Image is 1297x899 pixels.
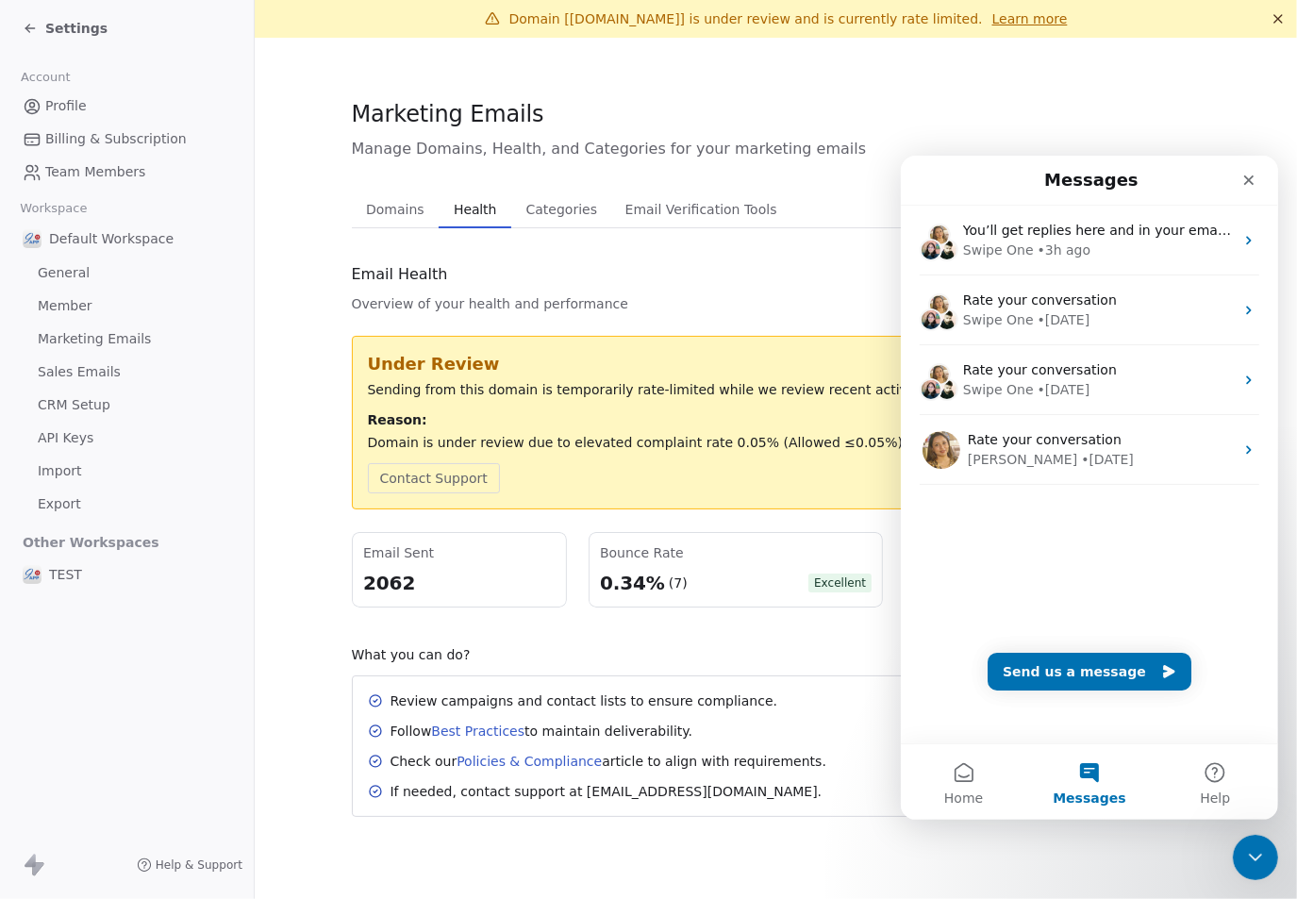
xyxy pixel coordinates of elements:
button: Contact Support [368,463,500,493]
div: Swipe One [62,225,133,244]
span: API Keys [38,428,93,448]
span: Sales Emails [38,362,121,382]
span: Email Verification Tools [618,196,785,223]
a: API Keys [15,423,239,454]
span: Marketing Emails [352,100,544,128]
span: Rate your conversation [62,207,216,222]
div: • [DATE] [137,155,190,175]
span: CRM Setup [38,395,110,415]
a: Policies & Compliance [457,754,602,769]
iframe: Intercom live chat [901,156,1278,820]
div: Review campaigns and contact lists to ensure compliance. [391,691,778,710]
span: You’ll get replies here and in your email: ✉️ [PERSON_NAME][EMAIL_ADDRESS][DOMAIN_NAME] Our usual... [62,67,894,82]
iframe: Intercom live chat [1233,835,1278,880]
span: Email Health [352,263,448,286]
span: Help & Support [156,857,242,873]
div: Under Review [368,352,1185,376]
div: Follow to maintain deliverability. [391,722,693,741]
a: Learn more [992,9,1068,28]
div: Check our article to align with requirements. [391,752,826,771]
img: Harinder avatar [27,208,50,230]
a: General [15,258,239,289]
div: Swipe One [62,155,133,175]
div: Domain is under review due to elevated complaint rate 0.05% (Allowed ≤0.05%). [368,433,1185,452]
span: Settings [45,19,108,38]
span: Messages [152,636,224,649]
img: Profile image for Harinder [22,275,59,313]
span: Domain [[DOMAIN_NAME]] is under review and is currently rate limited. [509,11,983,26]
span: Profile [45,96,87,116]
span: Categories [519,196,605,223]
span: Marketing Emails [38,329,151,349]
span: Home [43,636,82,649]
a: Export [15,489,239,520]
button: Send us a message [87,497,291,535]
button: Messages [125,589,251,664]
div: What you can do? [352,645,1201,664]
img: logo_con%20trasparenza.png [23,229,42,248]
a: Best Practices [431,724,524,739]
span: Rate your conversation [62,137,216,152]
span: Export [38,494,81,514]
div: Sending from this domain is temporarily rate-limited while we review recent activity. [368,380,1185,399]
span: Domains [358,196,432,223]
span: Other Workspaces [15,527,167,558]
span: Overview of your health and performance [352,294,628,313]
span: Account [12,63,78,92]
span: Excellent [808,574,872,592]
span: Member [38,296,92,316]
img: Mrinal avatar [19,153,42,175]
a: Billing & Subscription [15,124,239,155]
a: Help & Support [137,857,242,873]
img: Siddarth avatar [35,153,58,175]
img: Mrinal avatar [19,223,42,245]
div: Swipe One [62,85,133,105]
a: Sales Emails [15,357,239,388]
a: Settings [23,19,108,38]
div: (7) [669,574,688,592]
a: Profile [15,91,239,122]
span: Manage Domains, Health, and Categories for your marketing emails [352,138,1201,160]
div: If needed, contact support at [EMAIL_ADDRESS][DOMAIN_NAME]. [391,782,823,801]
span: Import [38,461,81,481]
a: CRM Setup [15,390,239,421]
img: logo_con%20trasparenza.png [23,565,42,584]
span: Workspace [12,194,95,223]
a: Import [15,456,239,487]
span: Team Members [45,162,145,182]
span: TEST [49,565,82,584]
span: Rate your conversation [67,276,221,291]
a: Member [15,291,239,322]
div: • 3h ago [137,85,191,105]
span: Billing & Subscription [45,129,187,149]
a: Marketing Emails [15,324,239,355]
a: Team Members [15,157,239,188]
span: Help [299,636,329,649]
div: 2062 [363,570,556,596]
img: Harinder avatar [27,138,50,160]
div: • [DATE] [137,225,190,244]
div: 0.34% [600,570,665,596]
span: Default Workspace [49,229,174,248]
span: Health [446,196,504,223]
div: • [DATE] [180,294,233,314]
div: Reason: [368,410,1185,429]
div: Bounce Rate [600,543,872,562]
img: Siddarth avatar [35,223,58,245]
span: General [38,263,90,283]
button: Help [252,589,377,664]
div: [PERSON_NAME] [67,294,176,314]
div: Email Sent [363,543,556,562]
